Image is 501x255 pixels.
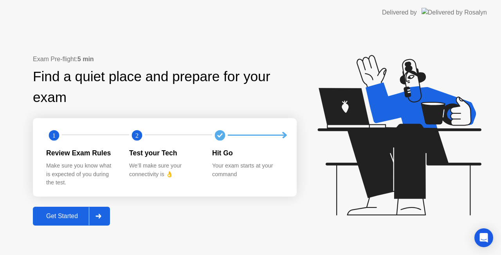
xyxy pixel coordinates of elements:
[46,162,117,187] div: Make sure you know what is expected of you during the test.
[33,55,297,64] div: Exam Pre-flight:
[77,56,94,62] b: 5 min
[212,162,283,178] div: Your exam starts at your command
[35,213,89,220] div: Get Started
[422,8,487,17] img: Delivered by Rosalyn
[33,66,297,108] div: Find a quiet place and prepare for your exam
[33,207,110,226] button: Get Started
[46,148,117,158] div: Review Exam Rules
[474,228,493,247] div: Open Intercom Messenger
[382,8,417,17] div: Delivered by
[212,148,283,158] div: Hit Go
[52,131,56,139] text: 1
[129,162,200,178] div: We’ll make sure your connectivity is 👌
[129,148,200,158] div: Test your Tech
[135,131,139,139] text: 2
